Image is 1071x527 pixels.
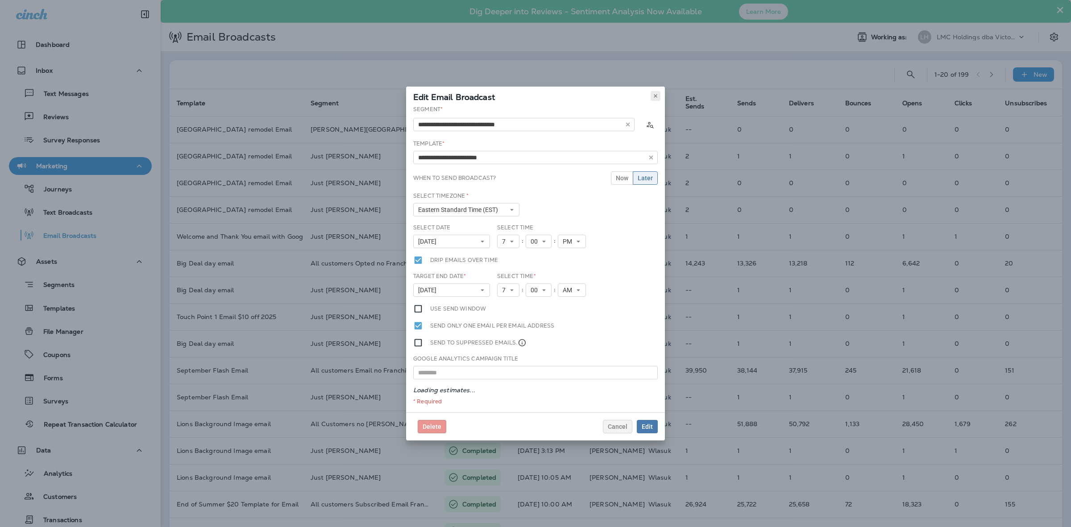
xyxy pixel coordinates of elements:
span: 00 [531,238,541,245]
div: : [519,283,526,297]
label: Google Analytics Campaign Title [413,355,518,362]
button: [DATE] [413,235,490,248]
span: [DATE] [418,286,440,294]
div: * Required [413,398,658,405]
label: Use send window [430,304,486,314]
button: 7 [497,283,519,297]
span: Eastern Standard Time (EST) [418,206,502,214]
span: 00 [531,286,541,294]
button: [DATE] [413,283,490,297]
label: Select Date [413,224,451,231]
button: Now [611,171,633,185]
div: : [552,235,558,248]
em: Loading estimates... [413,386,475,394]
span: 7 [502,286,509,294]
label: Select Time [497,273,536,280]
span: Delete [423,423,441,430]
button: Calculate the estimated number of emails to be sent based on selected segment. (This could take a... [642,116,658,133]
span: Now [616,175,628,181]
label: When to send broadcast? [413,174,496,182]
button: Eastern Standard Time (EST) [413,203,519,216]
span: AM [563,286,576,294]
span: Edit [642,423,653,430]
label: Template [413,140,444,147]
span: Cancel [608,423,627,430]
button: Cancel [603,420,632,433]
span: 7 [502,238,509,245]
label: Drip emails over time [430,255,498,265]
label: Send to suppressed emails. [430,338,527,348]
span: PM [563,238,576,245]
label: Select Time [497,224,534,231]
button: PM [558,235,586,248]
span: Later [638,175,653,181]
label: Segment [413,106,443,113]
button: Delete [418,420,446,433]
button: AM [558,283,586,297]
div: Edit Email Broadcast [406,87,665,105]
button: 00 [526,235,552,248]
button: 00 [526,283,552,297]
label: Select Timezone [413,192,469,199]
div: : [519,235,526,248]
button: Later [633,171,658,185]
button: Edit [637,420,658,433]
span: [DATE] [418,238,440,245]
label: Target End Date [413,273,466,280]
label: Send only one email per email address [430,321,554,331]
button: 7 [497,235,519,248]
div: : [552,283,558,297]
